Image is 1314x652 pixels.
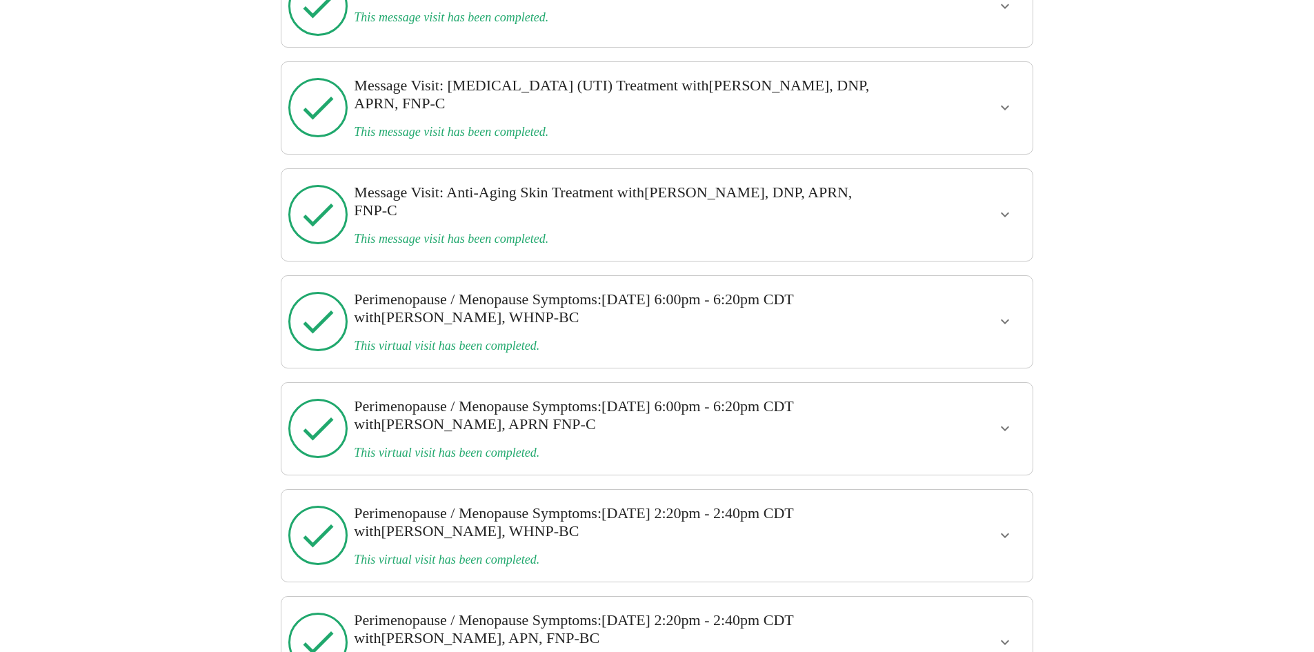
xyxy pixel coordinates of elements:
button: show more [988,198,1022,231]
span: with [PERSON_NAME], APRN FNP-C [354,415,595,433]
button: show more [988,412,1022,445]
h3: This virtual visit has been completed. [354,339,887,353]
h3: : [DATE] 6:00pm - 6:20pm CDT [354,397,887,433]
span: Message Visit: [MEDICAL_DATA] (UTI) Treatment [354,77,677,94]
span: Perimenopause / Menopause Symptoms [354,397,597,415]
span: with [PERSON_NAME], WHNP-BC [354,308,579,326]
h3: This virtual visit has been completed. [354,446,887,460]
button: show more [988,305,1022,338]
button: show more [988,519,1022,552]
button: show more [988,91,1022,124]
span: with [PERSON_NAME], DNP, APRN, FNP-C [354,77,869,112]
h3: : [DATE] 2:20pm - 2:40pm CDT [354,611,887,647]
span: Perimenopause / Menopause Symptoms [354,611,597,629]
h3: : [DATE] 2:20pm - 2:40pm CDT [354,504,887,540]
h3: This virtual visit has been completed. [354,553,887,567]
h3: This message visit has been completed. [354,125,887,139]
h3: This message visit has been completed. [354,10,887,25]
span: with [PERSON_NAME], DNP, APRN, FNP-C [354,184,852,219]
h3: This message visit has been completed. [354,232,887,246]
span: with [PERSON_NAME], WHNP-BC [354,522,579,540]
span: with [PERSON_NAME], APN, FNP-BC [354,629,599,646]
span: Message Visit: Anti-Aging Skin Treatment [354,184,613,201]
h3: : [DATE] 6:00pm - 6:20pm CDT [354,290,887,326]
span: Perimenopause / Menopause Symptoms [354,290,597,308]
span: Perimenopause / Menopause Symptoms [354,504,597,522]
